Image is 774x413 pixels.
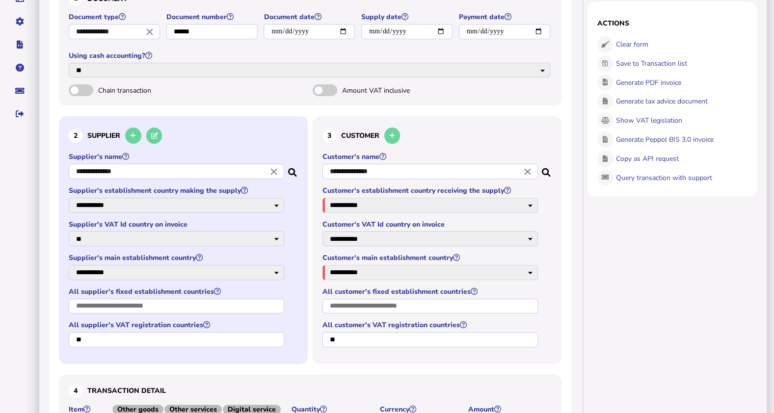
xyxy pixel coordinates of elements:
[9,11,30,32] button: Manage settings
[69,126,298,145] h3: Supplier
[459,12,552,22] label: Payment date
[522,166,533,177] i: Close
[9,80,30,101] button: Raise a support ticket
[69,253,286,262] label: Supplier's main establishment country
[9,103,30,124] button: Sign out
[69,220,286,229] label: Supplier's VAT Id country on invoice
[288,165,298,173] i: Search for a dummy seller
[98,86,201,95] span: Chain transaction
[69,287,286,296] label: All supplier's fixed establishment countries
[59,116,308,364] section: Define the seller
[322,253,539,262] label: Customer's main establishment country
[69,12,161,22] label: Document type
[69,320,286,330] label: All supplier's VAT registration countries
[125,128,141,144] button: Add a new supplier to the database
[322,126,552,145] h3: Customer
[9,34,30,55] button: Developer hub links
[342,86,445,95] span: Amount VAT inclusive
[322,320,539,330] label: All customer's VAT registration countries
[166,12,259,22] label: Document number
[69,152,286,161] label: Supplier's name
[542,165,552,173] i: Search for a dummy customer
[361,12,454,22] label: Supply date
[9,57,30,78] button: Help pages
[268,166,279,177] i: Close
[69,12,161,46] app-field: Select a document type
[69,384,82,398] div: 4
[322,220,539,229] label: Customer's VAT Id country on invoice
[322,152,539,161] label: Customer's name
[264,12,356,22] label: Document date
[69,51,552,60] label: Using cash accounting?
[69,129,82,143] div: 2
[322,129,336,143] div: 3
[146,128,162,144] button: Edit selected supplier in the database
[597,19,747,28] h1: Actions
[384,128,400,144] button: Add a new customer to the database
[69,384,552,398] h3: Transaction detail
[322,287,539,296] label: All customer's fixed establishment countries
[144,26,155,37] i: Close
[69,186,286,195] label: Supplier's establishment country making the supply
[322,186,539,195] label: Customer's establishment country receiving the supply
